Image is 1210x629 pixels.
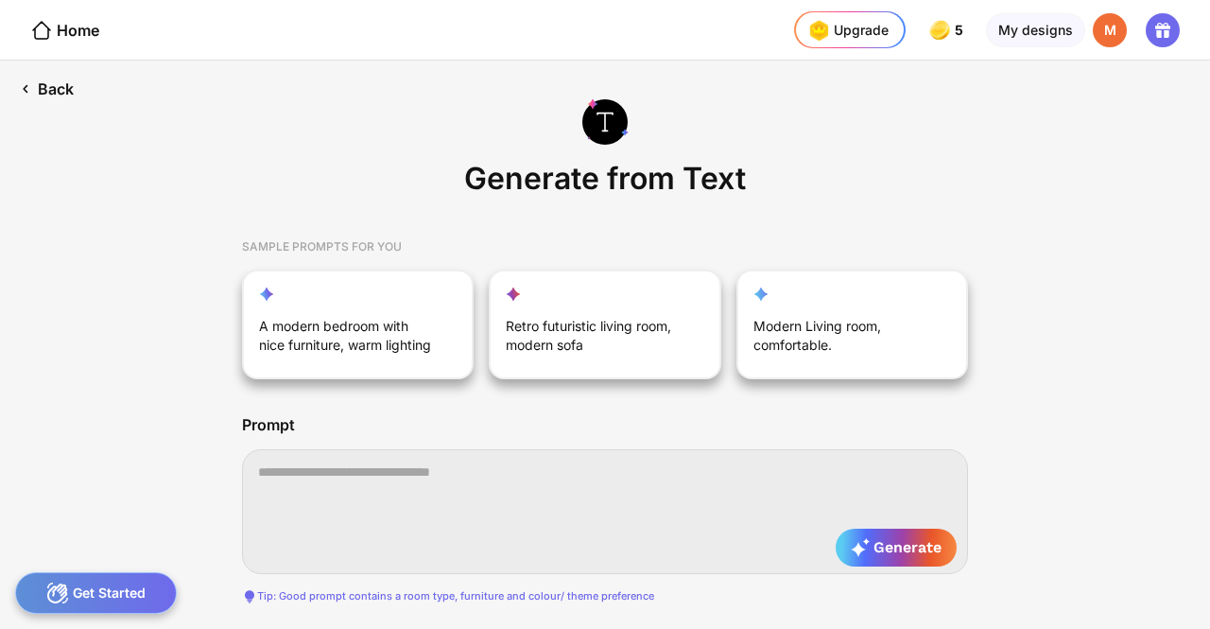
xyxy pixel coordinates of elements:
[242,589,968,604] div: Tip: Good prompt contains a room type, furniture and colour/ theme preference
[804,15,834,45] img: upgrade-nav-btn-icon.gif
[30,19,99,42] div: Home
[506,317,683,362] div: Retro futuristic living room, modern sofa
[457,156,753,209] div: Generate from Text
[1093,13,1127,47] div: M
[753,317,931,362] div: Modern Living room, comfortable.
[242,224,968,270] div: SAMPLE PROMPTS FOR YOU
[259,287,274,302] img: reimagine-star-icon.svg
[955,23,967,38] span: 5
[506,287,521,302] img: fill-up-your-space-star-icon.svg
[242,417,295,434] div: Prompt
[804,15,889,45] div: Upgrade
[851,538,942,557] span: Generate
[753,287,769,302] img: customization-star-icon.svg
[259,317,437,362] div: A modern bedroom with nice furniture, warm lighting
[582,98,629,145] img: generate-from-text-icon.svg
[986,13,1085,47] div: My designs
[15,572,177,614] div: Get Started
